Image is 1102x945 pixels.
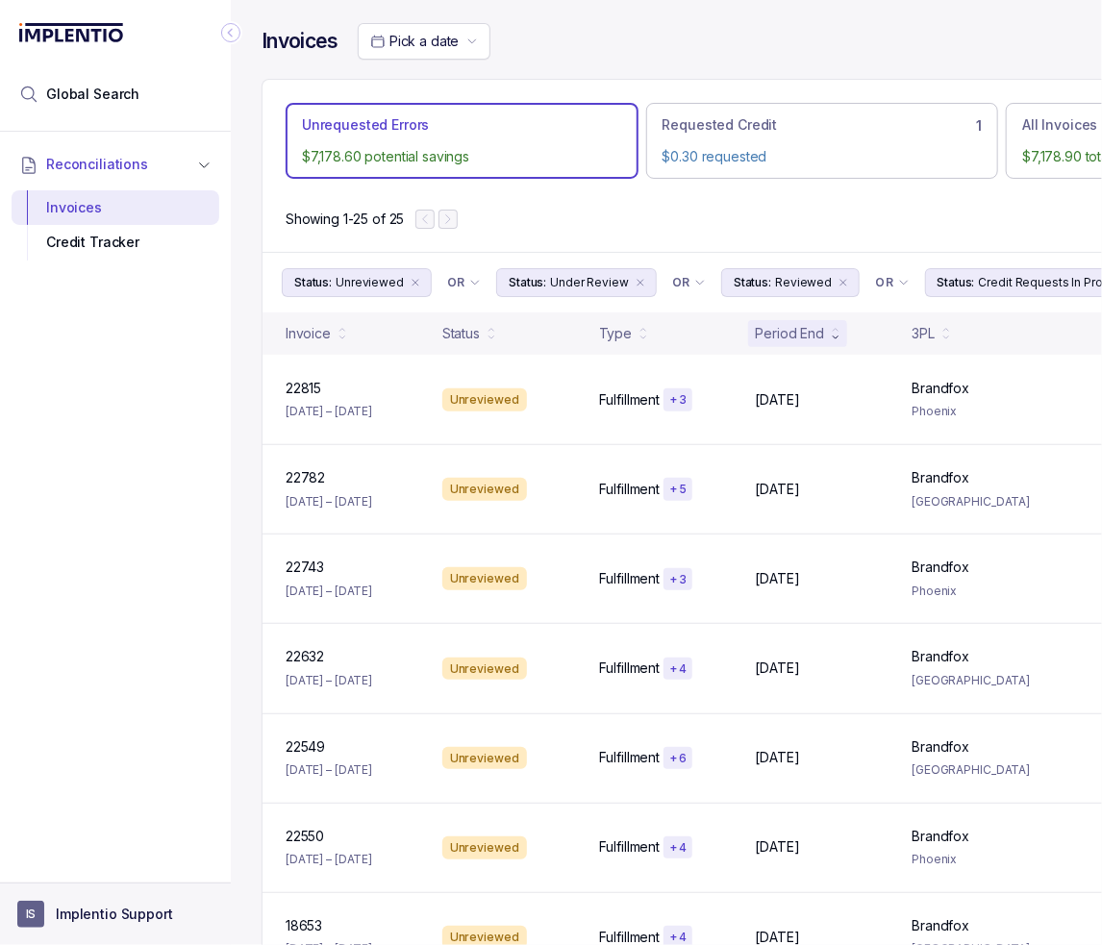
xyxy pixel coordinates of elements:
[286,379,321,398] p: 22815
[599,390,660,410] p: Fulfillment
[669,661,687,677] p: + 4
[17,901,213,928] button: User initialsImplentio Support
[756,748,800,767] p: [DATE]
[27,225,204,260] div: Credit Tracker
[912,324,935,343] div: 3PL
[442,478,527,501] div: Unreviewed
[282,268,432,297] button: Filter Chip Unreviewed
[442,388,527,411] div: Unreviewed
[912,737,969,757] p: Brandfox
[27,190,204,225] div: Invoices
[912,558,969,577] p: Brandfox
[664,269,714,296] button: Filter Chip Connector undefined
[912,582,1045,601] p: Phoenix
[663,147,983,166] p: $0.30 requested
[672,275,706,290] li: Filter Chip Connector undefined
[867,269,916,296] button: Filter Chip Connector undefined
[756,390,800,410] p: [DATE]
[669,482,687,497] p: + 5
[912,671,1045,690] p: [GEOGRAPHIC_DATA]
[912,379,969,398] p: Brandfox
[672,275,690,290] p: OR
[286,647,324,666] p: 22632
[669,930,687,945] p: + 4
[56,905,173,924] p: Implentio Support
[912,402,1045,421] p: Phoenix
[775,273,832,292] p: Reviewed
[262,28,338,55] h4: Invoices
[46,155,148,174] span: Reconciliations
[756,837,800,857] p: [DATE]
[286,827,324,846] p: 22550
[599,748,660,767] p: Fulfillment
[875,275,909,290] li: Filter Chip Connector undefined
[912,647,969,666] p: Brandfox
[286,850,372,869] p: [DATE] – [DATE]
[977,118,983,134] h6: 1
[912,916,969,935] p: Brandfox
[912,468,969,487] p: Brandfox
[836,275,851,290] div: remove content
[286,737,325,757] p: 22549
[509,273,546,292] p: Status:
[633,275,648,290] div: remove content
[912,850,1045,869] p: Phoenix
[1022,115,1097,135] p: All Invoices
[286,210,404,229] div: Remaining page entries
[938,273,975,292] p: Status:
[756,480,800,499] p: [DATE]
[389,33,459,49] span: Pick a date
[302,115,429,135] p: Unrequested Errors
[734,273,771,292] p: Status:
[286,402,372,421] p: [DATE] – [DATE]
[599,837,660,857] p: Fulfillment
[358,23,490,60] button: Date Range Picker
[599,480,660,499] p: Fulfillment
[669,392,687,408] p: + 3
[294,273,332,292] p: Status:
[663,115,778,135] p: Requested Credit
[442,836,527,859] div: Unreviewed
[669,840,687,856] p: + 4
[447,275,481,290] li: Filter Chip Connector undefined
[286,671,372,690] p: [DATE] – [DATE]
[442,747,527,770] div: Unreviewed
[550,273,629,292] p: Under Review
[599,324,632,343] div: Type
[756,569,800,588] p: [DATE]
[912,492,1045,511] p: [GEOGRAPHIC_DATA]
[286,492,372,511] p: [DATE] – [DATE]
[302,147,622,166] p: $7,178.60 potential savings
[439,269,488,296] button: Filter Chip Connector undefined
[912,827,969,846] p: Brandfox
[12,143,219,186] button: Reconciliations
[17,901,44,928] span: User initials
[721,268,860,297] button: Filter Chip Reviewed
[408,275,423,290] div: remove content
[875,275,893,290] p: OR
[219,21,242,44] div: Collapse Icon
[756,659,800,678] p: [DATE]
[286,582,372,601] p: [DATE] – [DATE]
[496,268,657,297] button: Filter Chip Under Review
[286,210,404,229] p: Showing 1-25 of 25
[442,567,527,590] div: Unreviewed
[370,32,459,51] search: Date Range Picker
[599,659,660,678] p: Fulfillment
[286,324,331,343] div: Invoice
[336,273,404,292] p: Unreviewed
[599,569,660,588] p: Fulfillment
[756,324,825,343] div: Period End
[286,916,322,935] p: 18653
[447,275,465,290] p: OR
[286,558,324,577] p: 22743
[442,324,480,343] div: Status
[912,760,1045,780] p: [GEOGRAPHIC_DATA]
[669,751,687,766] p: + 6
[46,85,139,104] span: Global Search
[286,468,325,487] p: 22782
[669,572,687,587] p: + 3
